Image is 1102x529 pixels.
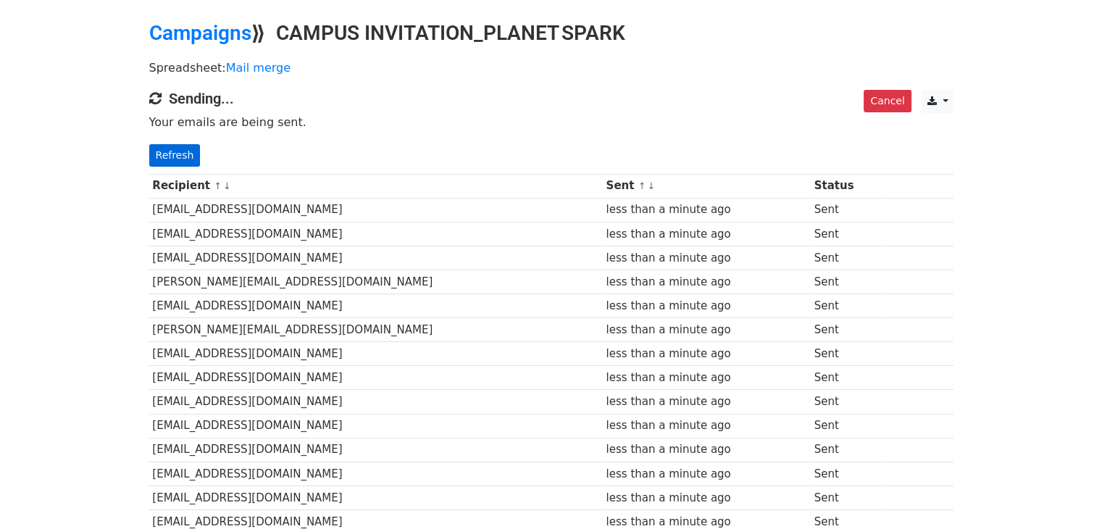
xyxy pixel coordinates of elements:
[811,246,885,270] td: Sent
[811,174,885,198] th: Status
[149,366,603,390] td: [EMAIL_ADDRESS][DOMAIN_NAME]
[149,318,603,342] td: [PERSON_NAME][EMAIL_ADDRESS][DOMAIN_NAME]
[606,322,806,338] div: less than a minute ago
[149,414,603,438] td: [EMAIL_ADDRESS][DOMAIN_NAME]
[149,486,603,509] td: [EMAIL_ADDRESS][DOMAIN_NAME]
[638,180,646,191] a: ↑
[606,466,806,483] div: less than a minute ago
[149,174,603,198] th: Recipient
[606,298,806,315] div: less than a minute ago
[603,174,811,198] th: Sent
[606,201,806,218] div: less than a minute ago
[149,144,201,167] a: Refresh
[606,226,806,243] div: less than a minute ago
[606,490,806,507] div: less than a minute ago
[811,318,885,342] td: Sent
[864,90,911,112] a: Cancel
[149,21,251,45] a: Campaigns
[214,180,222,191] a: ↑
[223,180,231,191] a: ↓
[606,441,806,458] div: less than a minute ago
[149,246,603,270] td: [EMAIL_ADDRESS][DOMAIN_NAME]
[811,414,885,438] td: Sent
[811,270,885,293] td: Sent
[811,294,885,318] td: Sent
[647,180,655,191] a: ↓
[811,342,885,366] td: Sent
[149,342,603,366] td: [EMAIL_ADDRESS][DOMAIN_NAME]
[1030,459,1102,529] iframe: Chat Widget
[606,370,806,386] div: less than a minute ago
[149,90,953,107] h4: Sending...
[606,274,806,291] div: less than a minute ago
[149,390,603,414] td: [EMAIL_ADDRESS][DOMAIN_NAME]
[149,222,603,246] td: [EMAIL_ADDRESS][DOMAIN_NAME]
[811,438,885,462] td: Sent
[811,462,885,486] td: Sent
[149,270,603,293] td: [PERSON_NAME][EMAIL_ADDRESS][DOMAIN_NAME]
[811,366,885,390] td: Sent
[149,21,953,46] h2: ⟫ CAMPUS INVITATION_PLANET SPARK
[606,417,806,434] div: less than a minute ago
[606,393,806,410] div: less than a minute ago
[149,114,953,130] p: Your emails are being sent.
[149,60,953,75] p: Spreadsheet:
[226,61,291,75] a: Mail merge
[149,198,603,222] td: [EMAIL_ADDRESS][DOMAIN_NAME]
[811,222,885,246] td: Sent
[606,250,806,267] div: less than a minute ago
[811,198,885,222] td: Sent
[149,462,603,486] td: [EMAIL_ADDRESS][DOMAIN_NAME]
[606,346,806,362] div: less than a minute ago
[149,294,603,318] td: [EMAIL_ADDRESS][DOMAIN_NAME]
[811,486,885,509] td: Sent
[149,438,603,462] td: [EMAIL_ADDRESS][DOMAIN_NAME]
[811,390,885,414] td: Sent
